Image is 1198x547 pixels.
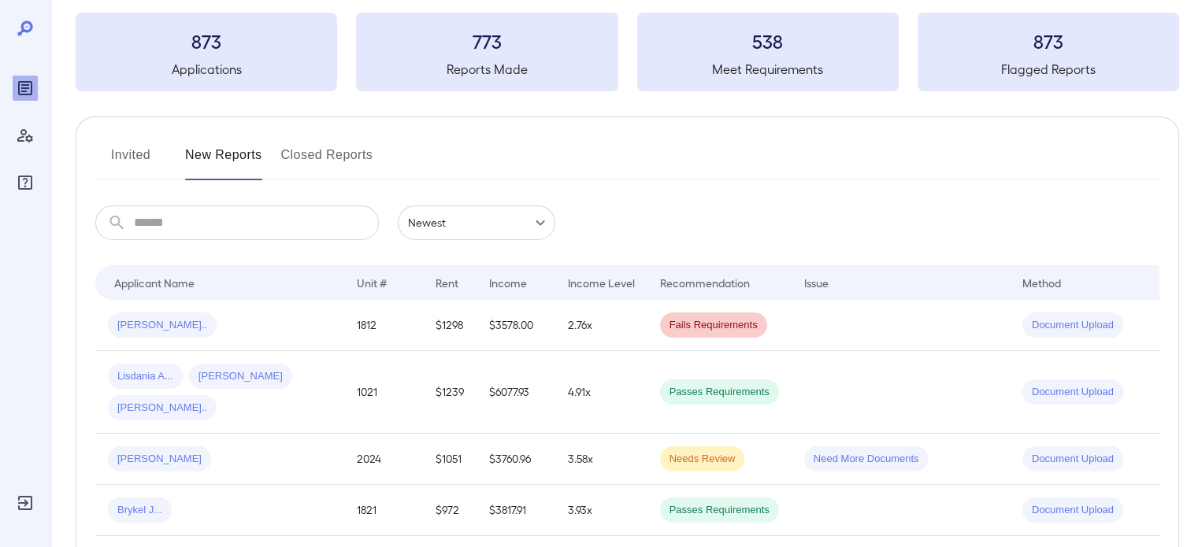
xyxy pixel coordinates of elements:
div: Recommendation [660,273,750,292]
td: 1021 [344,351,423,434]
div: Rent [436,273,461,292]
button: Invited [95,142,166,180]
td: $1239 [423,351,477,434]
div: Income [489,273,527,292]
div: Log Out [13,490,38,516]
td: $1298 [423,300,477,351]
div: Issue [804,273,829,292]
td: 3.93x [555,485,647,536]
td: $3578.00 [477,300,555,351]
span: Document Upload [1022,503,1123,518]
span: [PERSON_NAME] [108,452,211,467]
div: FAQ [13,170,38,195]
h5: Reports Made [356,60,618,79]
span: Brykel J... [108,503,172,518]
td: 3.58x [555,434,647,485]
td: 2024 [344,434,423,485]
summary: 873Applications773Reports Made538Meet Requirements873Flagged Reports [76,13,1179,91]
span: [PERSON_NAME].. [108,318,217,333]
span: Document Upload [1022,452,1123,467]
div: Applicant Name [114,273,195,292]
div: Manage Users [13,123,38,148]
span: Lisdania A... [108,369,183,384]
span: [PERSON_NAME].. [108,401,217,416]
div: Newest [398,205,555,240]
span: Need More Documents [804,452,929,467]
div: Method [1022,273,1061,292]
span: Passes Requirements [660,385,779,400]
h5: Applications [76,60,337,79]
div: Unit # [357,273,387,292]
td: $3817.91 [477,485,555,536]
h3: 873 [76,28,337,54]
h5: Meet Requirements [637,60,899,79]
td: $972 [423,485,477,536]
button: New Reports [185,142,262,180]
td: 2.76x [555,300,647,351]
td: 1812 [344,300,423,351]
h3: 773 [356,28,618,54]
div: Reports [13,76,38,101]
td: $6077.93 [477,351,555,434]
span: Document Upload [1022,318,1123,333]
h5: Flagged Reports [918,60,1179,79]
button: Closed Reports [281,142,373,180]
span: Passes Requirements [660,503,779,518]
span: Needs Review [660,452,745,467]
td: 4.91x [555,351,647,434]
td: 1821 [344,485,423,536]
span: [PERSON_NAME] [189,369,292,384]
div: Income Level [568,273,635,292]
span: Document Upload [1022,385,1123,400]
td: $3760.96 [477,434,555,485]
span: Fails Requirements [660,318,767,333]
td: $1051 [423,434,477,485]
h3: 873 [918,28,1179,54]
h3: 538 [637,28,899,54]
